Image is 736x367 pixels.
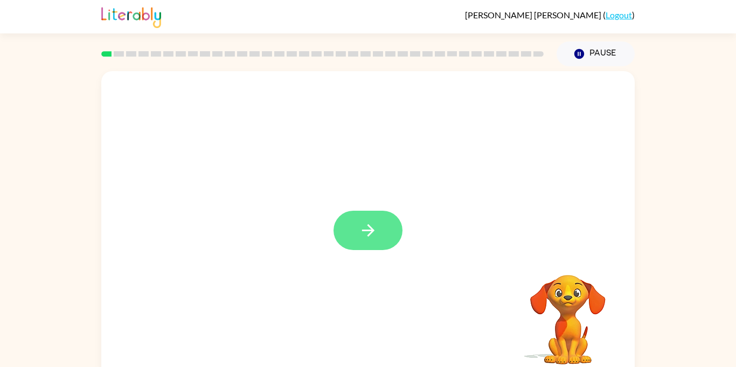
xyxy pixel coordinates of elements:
img: Literably [101,4,161,28]
a: Logout [606,10,632,20]
button: Pause [557,41,635,66]
span: [PERSON_NAME] [PERSON_NAME] [465,10,603,20]
video: Your browser must support playing .mp4 files to use Literably. Please try using another browser. [514,258,622,366]
div: ( ) [465,10,635,20]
